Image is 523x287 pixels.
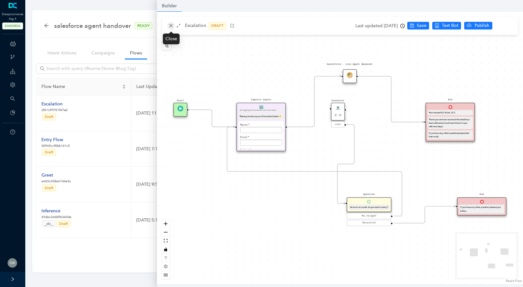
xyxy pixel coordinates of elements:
div: P [334,113,338,117]
td: [DATE] 7:10 PM [131,131,258,167]
label: Email [240,133,249,139]
a: Campaigns [86,47,120,59]
button: table [162,271,170,279]
a: Intent Actions [42,47,81,59]
div: Salesforce - Live Agent HandoverFlowModule [343,69,357,83]
p: 65dec26dd5b340da [41,215,71,220]
span: question-circle [10,129,15,134]
button: robotTest Bot [432,22,461,29]
th: Last Updated [131,78,258,96]
span: Draft [45,186,53,190]
span: arrow-left [44,23,49,28]
span: branches [10,54,15,59]
span: Draft [59,221,68,226]
span: save [410,23,414,28]
label: Name [240,121,249,127]
g: Edge from e7b41dfe-3bde-c007-c096-cef069175f45 to reactflownode_6eb24fee-846e-4d15-a10f-30263011eb3f [287,72,341,131]
button: zoom in [162,220,170,228]
span: salesforce agent handover [54,21,131,31]
button: question [162,254,170,262]
div: back [44,23,49,28]
g: Edge from 6bc0e354-6909-ae45-8a37-c2611de4433d to e7b41dfe-3bde-c007-c096-cef069175f45 [227,123,402,220]
pre: Question [363,193,375,197]
div: EndEndIf you have any other question please type below. [457,197,507,216]
span: arrows-alt [176,23,181,28]
span: close [169,23,173,28]
g: Edge from e482f140-49c1-bae9-e202-e24a98815977 to 6bc0e354-6909-ae45-8a37-c2611de4433d [337,121,354,207]
div: Escalation [41,101,67,108]
td: [DATE] 9:57 AM [131,167,258,203]
pre: Capture inputs [251,98,271,102]
div: An error occurred do you want to retry? [350,206,388,209]
span: _dc_ [45,221,53,226]
div: If you have any other questions please feel free to ask. [429,132,472,139]
pre: End [448,98,452,102]
span: robot [435,23,439,28]
span: pie-chart [10,110,15,115]
div: Please provide us your information below 👇 [240,115,283,118]
div: Last updated [DATE] [355,21,405,31]
g: Edge from 6bc0e354-6909-ae45-8a37-c2611de4433d to 44ce88eb-0ec8-3ec4-a34f-cbfbe1314f7f [394,203,455,227]
div: Inference [41,208,71,215]
input: Search with query (@name:Name @tag:Tag) [46,65,185,72]
pre: End [480,193,484,197]
div: Greet [41,172,71,179]
img: End [448,105,452,109]
img: Trigger [177,106,183,112]
a: Parameters [152,47,185,59]
td: [DATE] 5:16 AM [131,203,258,238]
span: DRAFT [209,22,226,30]
button: toggle interactivity [162,245,170,254]
span: search [40,66,45,71]
div: Nevermind [348,221,390,225]
div: E [338,113,342,117]
img: End [480,200,483,203]
div: Capture inputsFormLet's get you connected with our team.Please provide us your information below ... [237,103,286,151]
div: Thank you we have received the details our team will review it and reach back to you with next st... [429,118,472,128]
g: Edge from reactflownode_6eb24fee-846e-4d15-a10f-30263011eb3f to f68cb803-94d7-777c-bd66-ebef2646e5c6 [358,72,424,126]
button: saveSave [407,22,429,29]
a: Flows [125,47,147,59]
label: Subject [240,146,251,152]
img: Connector [335,105,341,111]
img: Question [367,200,371,203]
p: Escalation [185,22,206,30]
span: search [10,96,15,101]
div: Entry Flow [41,136,70,143]
span: node-index [164,43,169,48]
div: StartTrigger [174,103,188,117]
g: Edge from c853229d-83c0-37da-8456-13ff012f6348 to e7b41dfe-3bde-c007-c096-cef069175f45 [189,106,235,131]
span: READY [135,22,152,29]
img: c3ccc3f0c05bac1ff29357cbd66b20c9 [8,258,17,268]
button: fit view [162,237,170,245]
div: ConnectorConnectorPEerror [331,103,345,128]
span: table [164,273,168,277]
pre: Start [177,99,184,103]
pre: Salesforce - Live Agent Handover [325,63,374,66]
div: Yes, try again [348,214,390,218]
div: If you have any other question please type below. [460,206,503,213]
button: zoom out [162,228,170,237]
th: Flow Name [36,78,131,96]
div: Close [163,34,180,44]
span: clock-circle [400,24,405,28]
p: 2f61c9f1f31f47ad [41,108,67,113]
div: Your request # {{ ticket_id }} [429,111,472,115]
span: setting [164,265,168,268]
div: Let's get you connected with our team. [240,108,283,111]
img: Form [259,105,263,109]
div: QuestionQuestionAn error occurred do you want to retry?Yes, try againNevermind [347,197,391,227]
span: Publish [474,22,490,29]
span: question [164,256,168,260]
span: Draft [45,150,53,154]
p: e602c658e6144e3c [41,179,71,184]
span: setting [10,82,15,87]
span: Last Updated [136,83,248,90]
td: [DATE] 11:13 AM [131,96,258,131]
button: setting [162,262,170,271]
span: SANDBOX [2,22,23,29]
pre: Connector [331,99,344,103]
div: error [332,122,344,126]
div: EndEndYour request # {{ ticket_id }}Thank you we have received the details our team will review i... [426,103,475,142]
button: cloud-uploadPublish [464,22,492,29]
